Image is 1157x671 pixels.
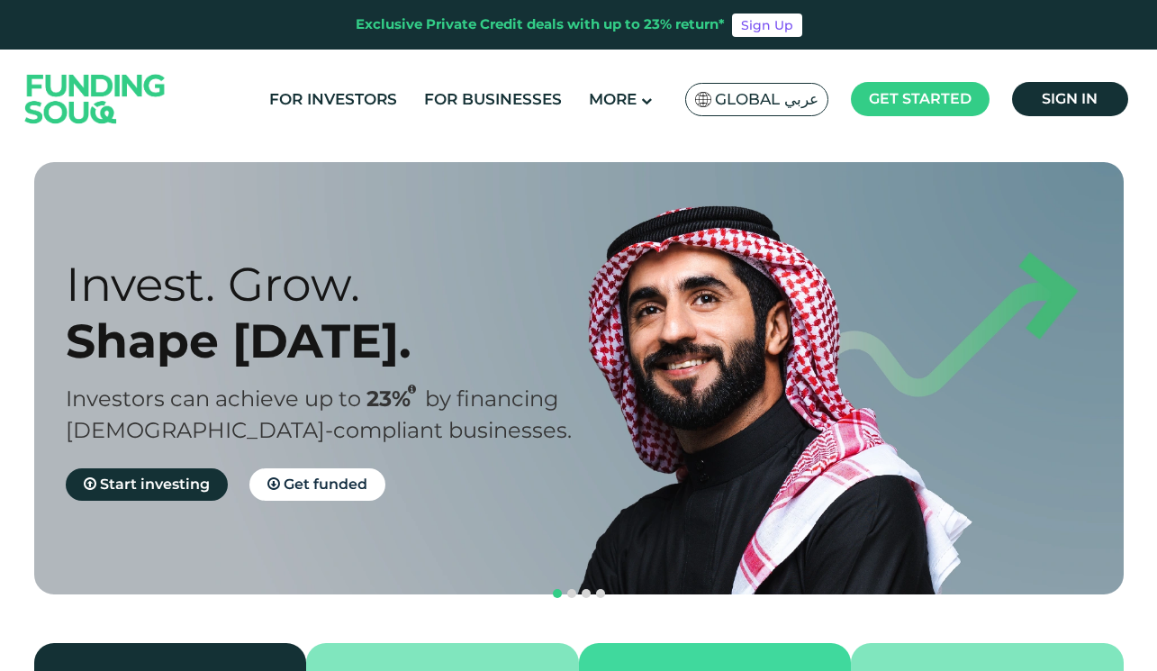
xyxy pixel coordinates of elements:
button: navigation [579,586,593,601]
span: Start investing [100,476,210,493]
button: navigation [550,586,565,601]
a: Sign Up [732,14,802,37]
a: Get funded [249,468,385,501]
img: SA Flag [695,92,711,107]
span: Sign in [1042,90,1098,107]
span: Get funded [284,476,367,493]
div: Invest. Grow. [66,256,610,313]
button: navigation [565,586,579,601]
a: Sign in [1012,82,1128,116]
img: Logo [7,53,184,144]
i: 23% IRR (expected) ~ 15% Net yield (expected) [408,385,416,394]
a: For Businesses [420,85,566,114]
span: More [589,90,637,108]
span: Global عربي [715,89,818,110]
span: Investors can achieve up to [66,385,361,412]
a: Start investing [66,468,228,501]
span: Get started [869,90,972,107]
button: navigation [593,586,608,601]
div: Shape [DATE]. [66,313,610,369]
div: Exclusive Private Credit deals with up to 23% return* [356,14,725,35]
a: For Investors [265,85,402,114]
span: 23% [366,385,425,412]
